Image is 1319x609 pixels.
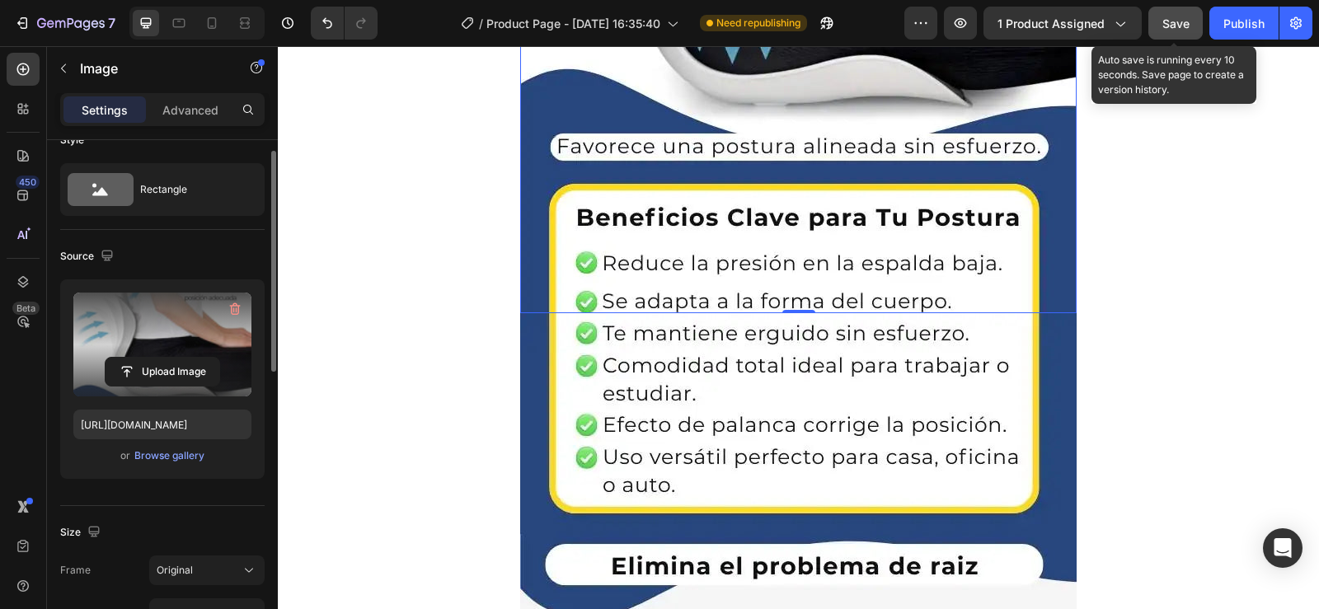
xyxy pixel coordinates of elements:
span: or [120,446,130,466]
span: Product Page - [DATE] 16:35:40 [486,15,660,32]
div: Undo/Redo [311,7,378,40]
div: Style [60,133,84,148]
button: 7 [7,7,123,40]
button: 1 product assigned [983,7,1142,40]
div: Size [60,522,104,544]
button: Original [149,555,265,585]
div: Rectangle [140,171,241,208]
button: Publish [1209,7,1279,40]
div: Beta [12,302,40,315]
div: Publish [1223,15,1265,32]
iframe: Design area [278,46,1319,609]
button: Save [1148,7,1203,40]
label: Frame [60,563,91,578]
span: Need republishing [716,16,800,30]
div: Open Intercom Messenger [1263,528,1303,568]
p: Advanced [162,101,218,119]
p: Settings [82,101,128,119]
div: 450 [16,176,40,189]
span: 1 product assigned [997,15,1105,32]
div: Source [60,246,117,268]
button: Browse gallery [134,447,205,464]
button: Upload Image [105,357,220,386]
div: Browse gallery [134,448,204,463]
input: https://example.com/image.jpg [73,410,251,439]
span: / [479,15,483,32]
span: Original [157,563,193,578]
span: Save [1162,16,1190,30]
p: Image [80,59,220,78]
p: 7 [108,13,115,33]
